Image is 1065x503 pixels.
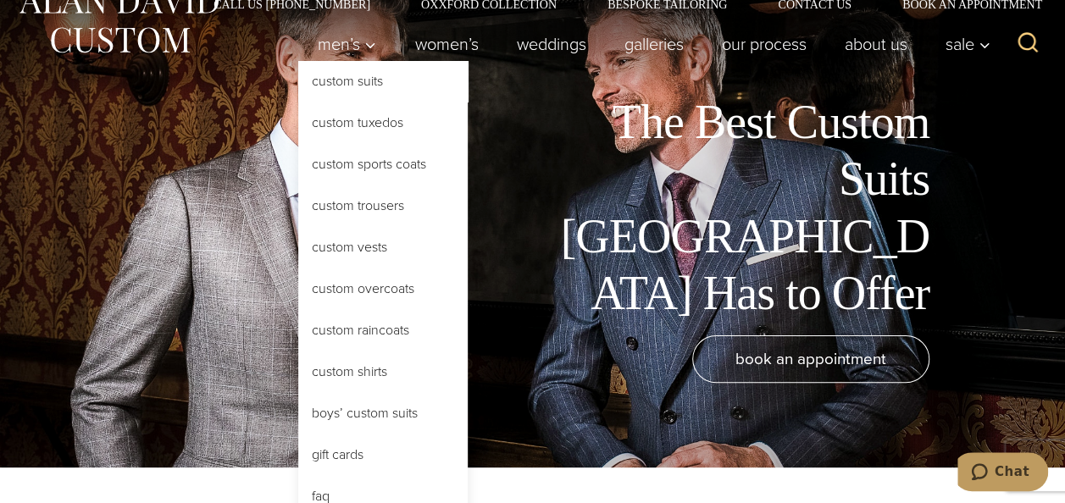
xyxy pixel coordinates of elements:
[298,434,468,475] a: Gift Cards
[298,268,468,309] a: Custom Overcoats
[926,27,1000,61] button: Sale sub menu toggle
[735,346,886,371] span: book an appointment
[957,452,1048,495] iframe: Opens a widget where you can chat to one of our agents
[825,27,926,61] a: About Us
[605,27,702,61] a: Galleries
[298,27,396,61] button: Men’s sub menu toggle
[298,351,468,392] a: Custom Shirts
[396,27,497,61] a: Women’s
[298,393,468,434] a: Boys’ Custom Suits
[298,227,468,268] a: Custom Vests
[298,310,468,351] a: Custom Raincoats
[692,335,929,383] a: book an appointment
[298,61,468,102] a: Custom Suits
[298,27,1000,61] nav: Primary Navigation
[1007,24,1048,64] button: View Search Form
[548,94,929,322] h1: The Best Custom Suits [GEOGRAPHIC_DATA] Has to Offer
[298,102,468,143] a: Custom Tuxedos
[298,185,468,226] a: Custom Trousers
[298,144,468,185] a: Custom Sports Coats
[702,27,825,61] a: Our Process
[497,27,605,61] a: weddings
